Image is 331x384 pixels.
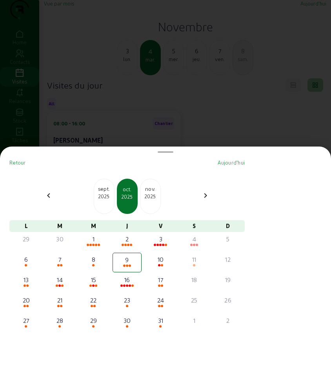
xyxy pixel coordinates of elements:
div: 3 [147,234,175,244]
mat-icon: chevron_left [44,191,53,200]
div: 24 [147,295,175,305]
div: 1 [80,234,107,244]
div: 17 [147,275,175,284]
div: 25 [181,295,208,305]
div: 22 [80,295,107,305]
div: 5 [214,234,242,244]
div: M [43,220,77,232]
div: 31 [147,316,175,325]
div: 14 [46,275,74,284]
div: 29 [13,234,40,244]
div: 19 [214,275,242,284]
div: M [76,220,110,232]
div: 11 [181,255,208,264]
div: 30 [46,234,74,244]
div: 7 [46,255,74,264]
div: 27 [13,316,40,325]
div: 2025 [140,193,160,200]
div: 29 [80,316,107,325]
div: 20 [13,295,40,305]
div: 2 [214,316,242,325]
div: D [211,220,245,232]
div: S [178,220,211,232]
div: 6 [13,255,40,264]
div: 9 [114,255,140,264]
div: 4 [181,234,208,244]
div: J [110,220,144,232]
div: L [9,220,43,232]
div: 2025 [118,193,137,200]
div: 18 [181,275,208,284]
div: 21 [46,295,74,305]
span: Retour [9,159,26,165]
div: 1 [181,316,208,325]
div: oct. [118,185,137,193]
div: 23 [113,295,141,305]
div: 10 [147,255,175,264]
div: 15 [80,275,107,284]
div: V [144,220,178,232]
div: 26 [214,295,242,305]
div: 16 [113,275,141,284]
div: 2 [113,234,141,244]
div: 2025 [94,193,114,200]
div: sept. [94,185,114,193]
div: 30 [113,316,141,325]
div: 12 [214,255,242,264]
div: 13 [13,275,40,284]
span: Aujourd'hui [218,159,245,165]
div: 28 [46,316,74,325]
div: 8 [80,255,107,264]
div: nov. [140,185,160,193]
mat-icon: chevron_right [201,191,210,200]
